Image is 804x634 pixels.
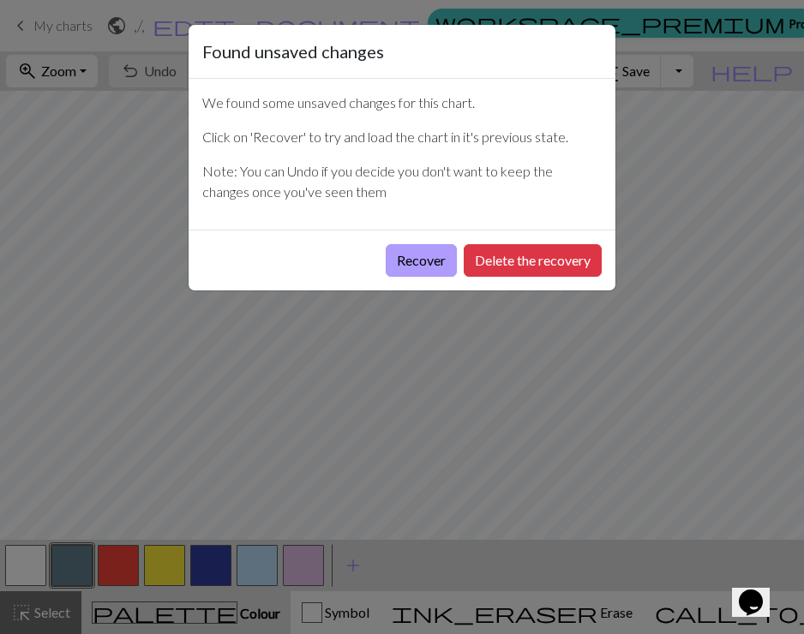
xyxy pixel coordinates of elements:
iframe: chat widget [732,565,787,617]
p: Click on 'Recover' to try and load the chart in it's previous state. [202,127,602,147]
button: Recover [386,244,457,277]
h5: Found unsaved changes [202,39,384,64]
p: We found some unsaved changes for this chart. [202,93,602,113]
p: Note: You can Undo if you decide you don't want to keep the changes once you've seen them [202,161,602,202]
button: Delete the recovery [464,244,602,277]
